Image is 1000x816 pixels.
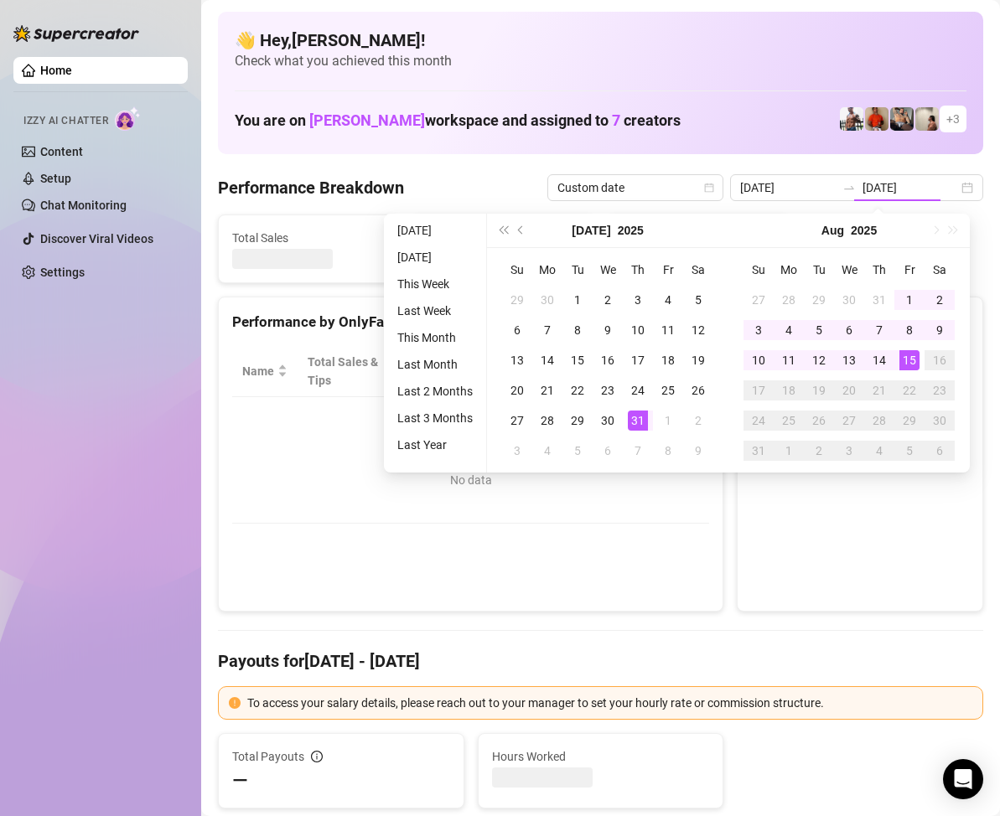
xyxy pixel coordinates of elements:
span: 7 [612,111,620,129]
a: Setup [40,172,71,185]
th: Name [232,346,298,397]
span: Chat Conversion [609,353,687,390]
h4: Performance Breakdown [218,176,404,199]
h4: 👋 Hey, [PERSON_NAME] ! [235,28,966,52]
h1: You are on workspace and assigned to creators [235,111,681,130]
img: JUSTIN [840,107,863,131]
th: Chat Conversion [598,346,710,397]
span: Hours Worked [492,747,710,766]
th: Total Sales & Tips [298,346,403,397]
a: Settings [40,266,85,279]
input: Start date [740,178,836,197]
th: Sales / Hour [512,346,598,397]
a: Home [40,64,72,77]
span: Check what you achieved this month [235,52,966,70]
div: Est. Hours Worked [413,353,490,390]
img: logo-BBDzfeDw.svg [13,25,139,42]
span: Name [242,362,274,380]
span: info-circle [311,751,323,762]
h4: Payouts for [DATE] - [DATE] [218,649,983,673]
input: End date [863,178,958,197]
img: George [890,107,914,131]
span: swap-right [842,181,856,194]
span: Total Sales & Tips [308,353,380,390]
span: Active Chats [427,229,579,247]
span: Izzy AI Chatter [23,113,108,129]
span: Total Sales [232,229,385,247]
div: Open Intercom Messenger [943,759,983,799]
span: to [842,181,856,194]
span: calendar [704,183,714,193]
div: Sales by OnlyFans Creator [751,311,969,333]
span: [PERSON_NAME] [309,111,425,129]
img: AI Chatter [115,106,141,131]
span: — [232,767,248,794]
span: Custom date [557,175,713,200]
a: Discover Viral Videos [40,232,153,245]
div: To access your salary details, please reach out to your manager to set your hourly rate or commis... [247,694,972,712]
span: exclamation-circle [229,697,241,709]
a: Chat Monitoring [40,199,127,212]
img: Justin [865,107,889,131]
img: Ralphy [915,107,939,131]
span: Sales / Hour [522,353,574,390]
span: Total Payouts [232,747,304,766]
span: Messages Sent [622,229,775,247]
a: Content [40,145,83,158]
div: Performance by OnlyFans Creator [232,311,709,333]
div: No data [249,471,692,489]
span: + 3 [946,110,960,128]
